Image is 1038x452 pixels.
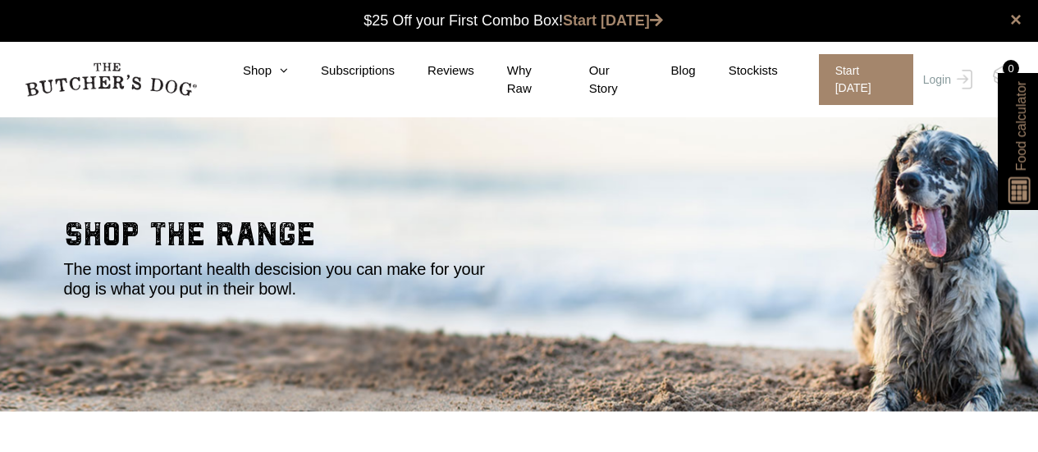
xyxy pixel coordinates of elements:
p: The most important health descision you can make for your dog is what you put in their bowl. [64,259,499,299]
a: Shop [210,62,288,80]
h2: shop the range [64,218,975,259]
a: Subscriptions [288,62,395,80]
a: Stockists [696,62,778,80]
a: Start [DATE] [563,12,663,29]
a: Reviews [395,62,474,80]
a: Login [919,54,972,105]
a: close [1010,10,1022,30]
a: Our Story [556,62,638,98]
div: 0 [1003,60,1019,76]
span: Start [DATE] [819,54,913,105]
img: TBD_Cart-Empty.png [993,66,1013,87]
a: Blog [638,62,696,80]
a: Start [DATE] [803,54,919,105]
a: Why Raw [474,62,556,98]
span: Food calculator [1011,81,1031,171]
